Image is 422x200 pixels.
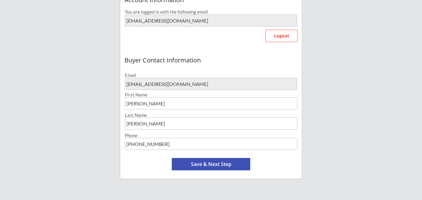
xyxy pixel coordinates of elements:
div: You are logged in with the following email [125,10,297,14]
div: Email [125,73,297,78]
div: First Name [125,92,297,97]
button: Save & Next Step [172,158,250,170]
div: Last Name [125,113,297,117]
button: Logout [265,30,298,42]
div: Buyer Contact Information [124,57,298,64]
div: Phone [125,133,297,138]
